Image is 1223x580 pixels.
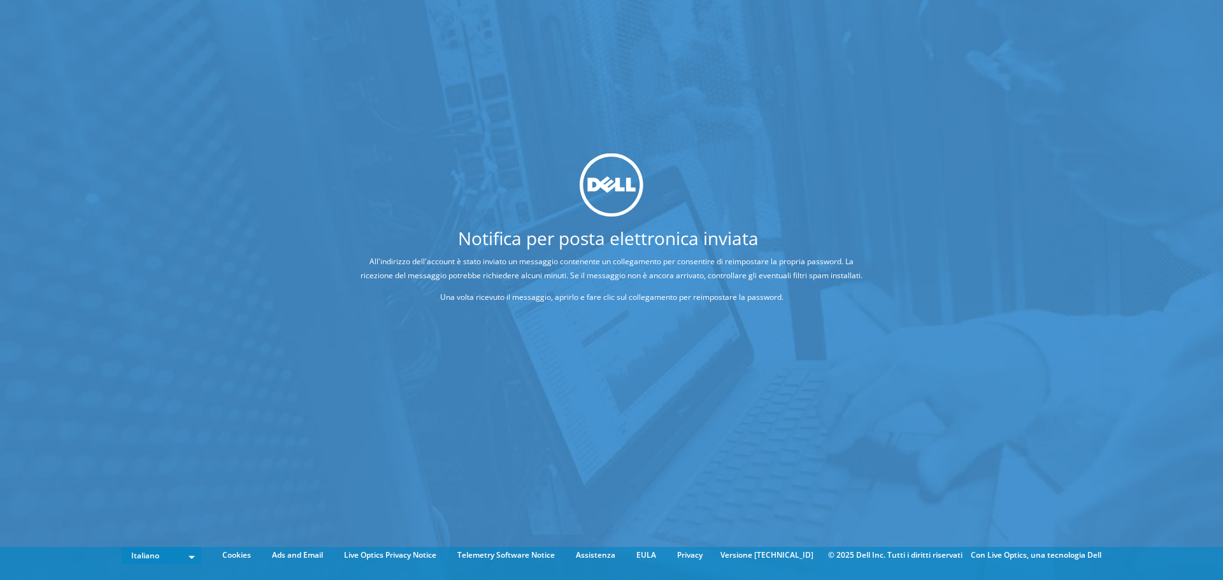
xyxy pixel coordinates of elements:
[262,548,333,562] a: Ads and Email
[566,548,625,562] a: Assistenza
[354,255,869,283] p: All'indirizzo dell'account è stato inviato un messaggio contenente un collegamento per consentire...
[668,548,712,562] a: Privacy
[714,548,820,562] li: Versione [TECHNICAL_ID]
[627,548,666,562] a: EULA
[580,153,643,217] img: dell_svg_logo.svg
[334,548,446,562] a: Live Optics Privacy Notice
[354,290,869,304] p: Una volta ricevuto il messaggio, aprirlo e fare clic sul collegamento per reimpostare la password.
[306,229,911,247] h1: Notifica per posta elettronica inviata
[448,548,564,562] a: Telemetry Software Notice
[971,548,1101,562] li: Con Live Optics, una tecnologia Dell
[213,548,261,562] a: Cookies
[822,548,969,562] li: © 2025 Dell Inc. Tutti i diritti riservati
